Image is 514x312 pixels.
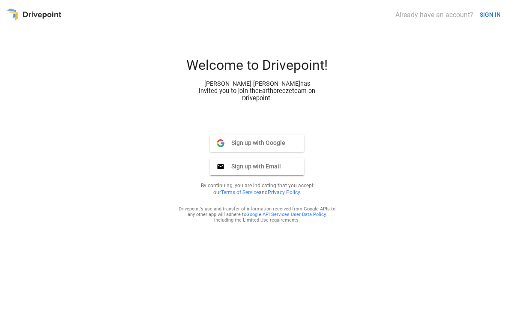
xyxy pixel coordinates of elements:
div: [PERSON_NAME] [PERSON_NAME] has invited you to join the Earthbreeze team on Drivepoint. [195,80,319,102]
button: Sign up with Google [210,135,304,152]
a: Privacy Policy [268,189,300,195]
a: Terms of Service [221,189,259,195]
button: Sign up with Email [210,158,304,175]
span: Sign up with Google [224,139,285,147]
div: Already have an account? [395,11,473,19]
p: By continuing, you are indicating that you accept our and . [190,182,324,196]
button: SIGN IN [476,7,504,23]
div: Drivepoint's use and transfer of information received from Google APIs to any other app will adhe... [178,206,336,223]
a: Google API Services User Data Policy [246,212,326,217]
div: Welcome to Drivepoint! [154,57,360,80]
span: Sign up with Email [224,162,281,170]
